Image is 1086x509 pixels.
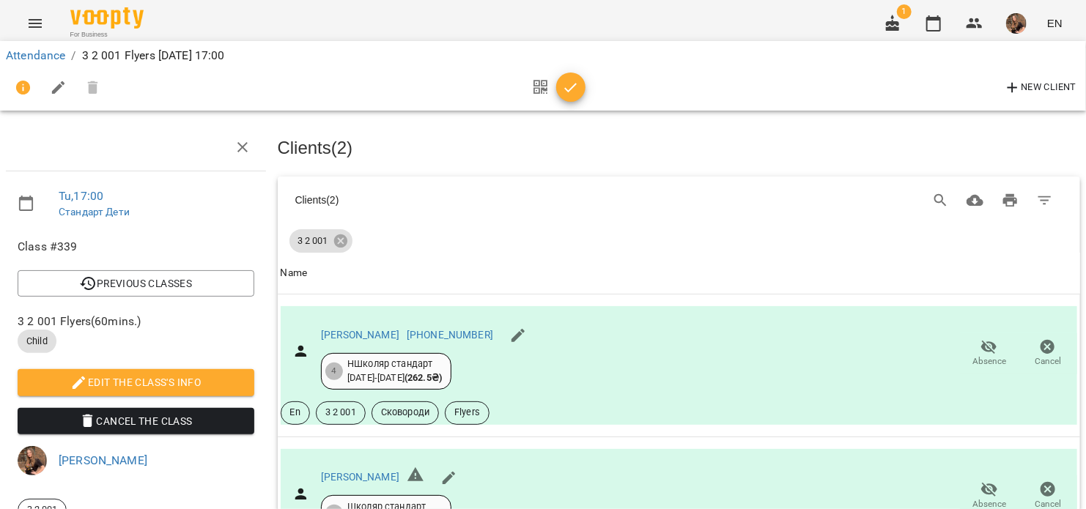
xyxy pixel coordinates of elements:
div: 4 [325,363,343,380]
span: New Client [1004,79,1076,97]
li: / [71,47,75,64]
button: Cancel [1019,333,1077,374]
span: For Business [70,30,144,40]
span: Previous Classes [29,275,243,292]
button: Filter [1027,183,1063,218]
b: ( 262.5 ₴ ) [405,372,442,383]
h6: Invalid phone ${ phone } [407,466,424,489]
h3: Clients ( 2 ) [278,138,1081,157]
button: Download CSV [958,183,993,218]
a: [PERSON_NAME] [321,329,399,341]
div: Sort [281,264,308,282]
span: Name [281,264,1078,282]
span: Class #339 [18,238,254,256]
button: Print [993,183,1028,218]
a: [PERSON_NAME] [59,453,147,467]
a: [PERSON_NAME] [321,471,399,483]
span: Child [18,335,56,348]
div: 3 2 001 [289,229,352,253]
span: 3 2 001 Flyers ( 60 mins. ) [18,313,254,330]
span: Cancel the class [29,412,243,430]
span: Сковороди [372,406,438,419]
a: Tu , 17:00 [59,189,103,203]
img: 89f554988fb193677efdef79147465c3.jpg [1006,13,1027,34]
button: Edit the class's Info [18,369,254,395]
span: Edit the class's Info [29,374,243,391]
span: Cancel [1035,355,1061,368]
button: Search [923,183,958,218]
button: Menu [18,6,53,41]
span: 1 [897,4,912,19]
span: 3 2 001 [289,234,337,248]
span: Absence [972,355,1006,368]
div: Table Toolbar [278,177,1081,223]
div: Name [281,264,308,282]
button: New Client [1000,76,1080,100]
span: En [281,406,309,419]
p: 3 2 001 Flyers [DATE] 17:00 [82,47,225,64]
span: Flyers [446,406,489,419]
button: Previous Classes [18,270,254,297]
button: Cancel the class [18,408,254,434]
a: Attendance [6,48,65,62]
nav: breadcrumb [6,47,1080,64]
div: Clients ( 2 ) [295,193,632,207]
span: 3 2 001 [317,406,365,419]
img: Voopty Logo [70,7,144,29]
button: EN [1041,10,1068,37]
span: EN [1047,15,1063,31]
div: НШколяр стандарт [DATE] - [DATE] [347,357,442,384]
a: [PHONE_NUMBER] [407,329,493,341]
button: Absence [960,333,1019,374]
img: 89f554988fb193677efdef79147465c3.jpg [18,446,47,475]
a: Стандарт Дети [59,206,130,218]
